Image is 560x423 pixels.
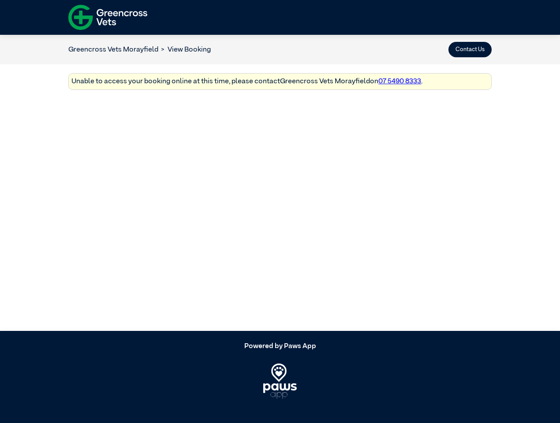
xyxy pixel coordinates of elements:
div: Unable to access your booking online at this time, please contact Greencross Vets Morayfield on . [68,73,492,90]
a: Greencross Vets Morayfield [68,46,158,53]
nav: breadcrumb [68,45,211,55]
li: View Booking [158,45,211,55]
a: 07 5490 8333 [378,78,421,85]
h5: Powered by Paws App [68,342,492,351]
img: PawsApp [263,364,297,399]
button: Contact Us [448,42,492,57]
img: f-logo [68,2,147,33]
